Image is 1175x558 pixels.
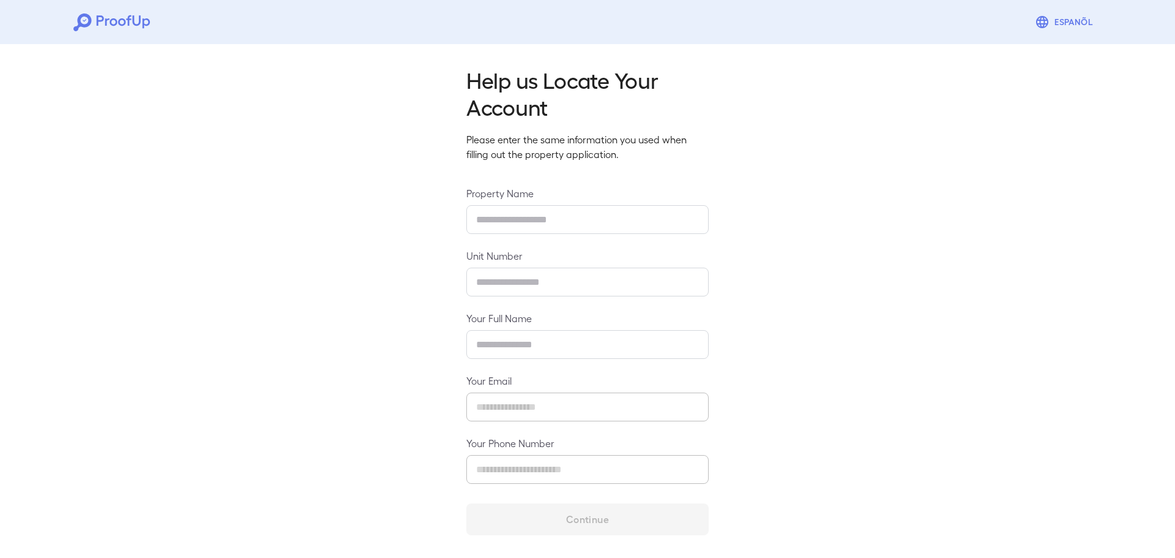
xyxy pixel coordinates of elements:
[466,132,709,162] p: Please enter the same information you used when filling out the property application.
[1030,10,1102,34] button: Espanõl
[466,311,709,325] label: Your Full Name
[466,249,709,263] label: Unit Number
[466,436,709,450] label: Your Phone Number
[466,66,709,120] h2: Help us Locate Your Account
[466,186,709,200] label: Property Name
[466,374,709,388] label: Your Email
